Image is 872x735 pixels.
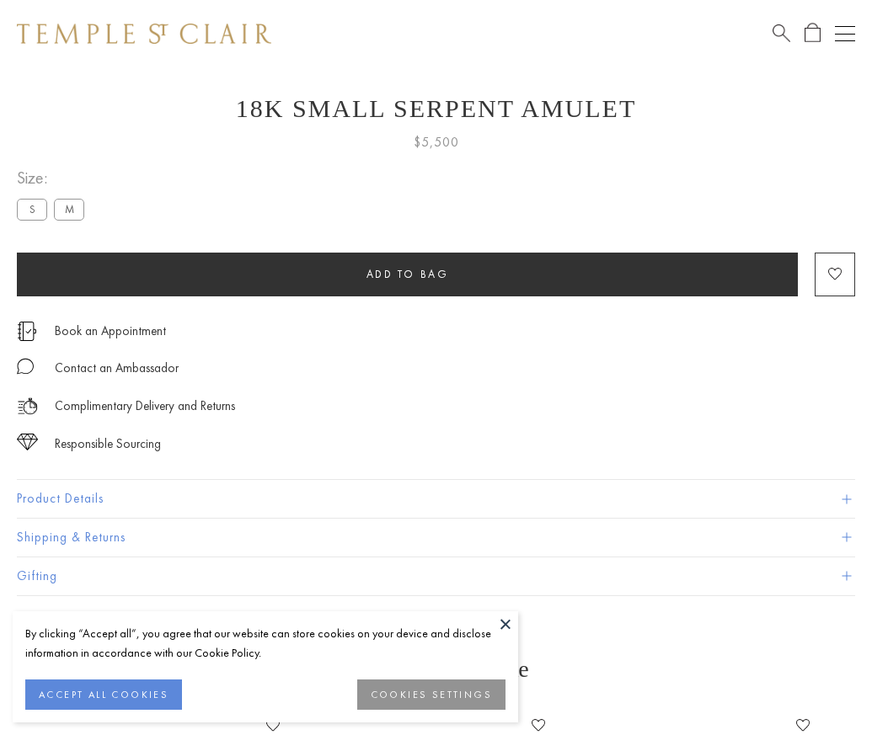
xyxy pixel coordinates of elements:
[414,131,459,153] span: $5,500
[17,358,34,375] img: MessageIcon-01_2.svg
[55,434,161,455] div: Responsible Sourcing
[366,267,449,281] span: Add to bag
[835,24,855,44] button: Open navigation
[25,624,506,663] div: By clicking “Accept all”, you agree that our website can store cookies on your device and disclos...
[805,23,821,44] a: Open Shopping Bag
[17,396,38,417] img: icon_delivery.svg
[17,24,271,44] img: Temple St. Clair
[55,322,166,340] a: Book an Appointment
[17,322,37,341] img: icon_appointment.svg
[17,434,38,450] img: icon_sourcing.svg
[17,557,855,595] button: Gifting
[17,199,47,220] label: S
[54,199,84,220] label: M
[773,23,790,44] a: Search
[17,94,855,123] h1: 18K Small Serpent Amulet
[17,480,855,518] button: Product Details
[17,164,91,192] span: Size:
[17,253,798,296] button: Add to bag
[357,679,506,710] button: COOKIES SETTINGS
[55,358,179,379] div: Contact an Ambassador
[55,396,235,417] p: Complimentary Delivery and Returns
[17,519,855,557] button: Shipping & Returns
[25,679,182,710] button: ACCEPT ALL COOKIES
